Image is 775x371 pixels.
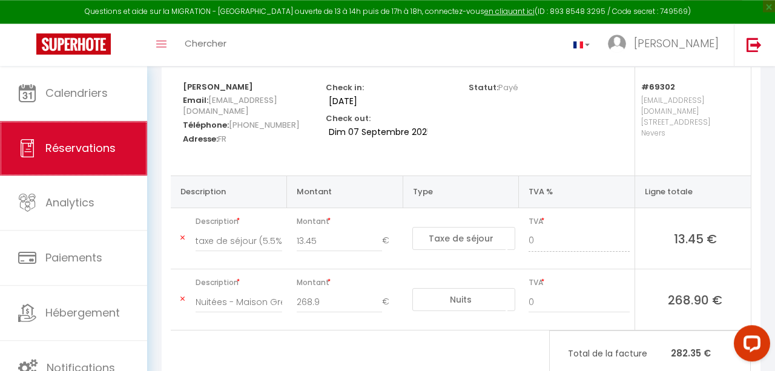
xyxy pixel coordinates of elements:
[634,36,719,51] span: [PERSON_NAME]
[196,213,282,230] span: Description
[45,305,120,320] span: Hébergement
[297,213,398,230] span: Montant
[183,119,229,131] strong: Téléphone:
[326,79,364,93] p: Check in:
[529,274,630,291] span: TVA
[326,110,371,124] p: Check out:
[171,176,287,208] th: Description
[176,24,236,66] a: Chercher
[599,24,734,66] a: ... [PERSON_NAME]
[641,92,739,163] p: [EMAIL_ADDRESS][DOMAIN_NAME] [STREET_ADDRESS] Nevers
[183,81,253,93] strong: [PERSON_NAME]
[196,274,282,291] span: Description
[469,79,518,93] p: Statut:
[498,82,518,93] span: Payé
[747,37,762,52] img: logout
[185,37,226,50] span: Chercher
[183,94,208,106] strong: Email:
[229,116,300,134] span: [PHONE_NUMBER]
[287,176,403,208] th: Montant
[550,340,750,366] p: 282.35 €
[382,291,398,313] span: €
[529,213,630,230] span: TVA
[297,274,398,291] span: Montant
[484,6,535,16] a: en cliquant ici
[724,320,775,371] iframe: LiveChat chat widget
[36,33,111,54] img: Super Booking
[645,230,746,247] span: 13.45 €
[519,176,635,208] th: TVA %
[45,140,116,156] span: Réservations
[45,250,102,265] span: Paiements
[218,130,226,148] span: FR
[183,91,277,120] span: [EMAIL_ADDRESS][DOMAIN_NAME]
[641,81,675,93] strong: #69302
[608,34,626,53] img: ...
[645,291,746,308] span: 268.90 €
[382,230,398,252] span: €
[635,176,751,208] th: Ligne totale
[183,133,218,145] strong: Adresse:
[45,195,94,210] span: Analytics
[45,85,108,100] span: Calendriers
[568,347,671,360] span: Total de la facture
[403,176,519,208] th: Type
